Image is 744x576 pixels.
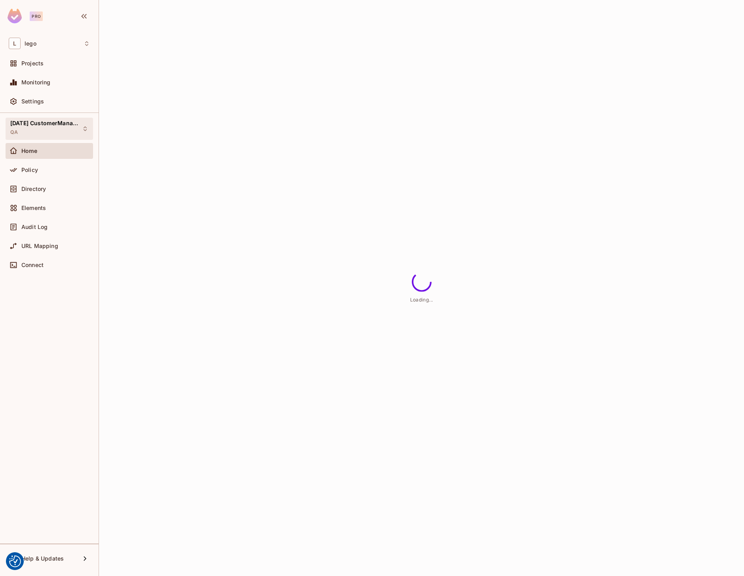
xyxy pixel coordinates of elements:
span: Connect [21,262,44,268]
span: Directory [21,186,46,192]
span: Help & Updates [21,555,64,562]
span: Projects [21,60,44,67]
span: QA [10,129,18,135]
span: URL Mapping [21,243,58,249]
span: Policy [21,167,38,173]
img: SReyMgAAAABJRU5ErkJggg== [8,9,22,23]
span: Audit Log [21,224,48,230]
span: Home [21,148,38,154]
span: [DATE] CustomerManagement [10,120,82,126]
span: L [9,38,21,49]
span: Elements [21,205,46,211]
button: Consent Preferences [9,555,21,567]
span: Workspace: lego [25,40,36,47]
div: Pro [30,11,43,21]
span: Loading... [410,297,433,303]
span: Monitoring [21,79,51,86]
span: Settings [21,98,44,105]
img: Revisit consent button [9,555,21,567]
